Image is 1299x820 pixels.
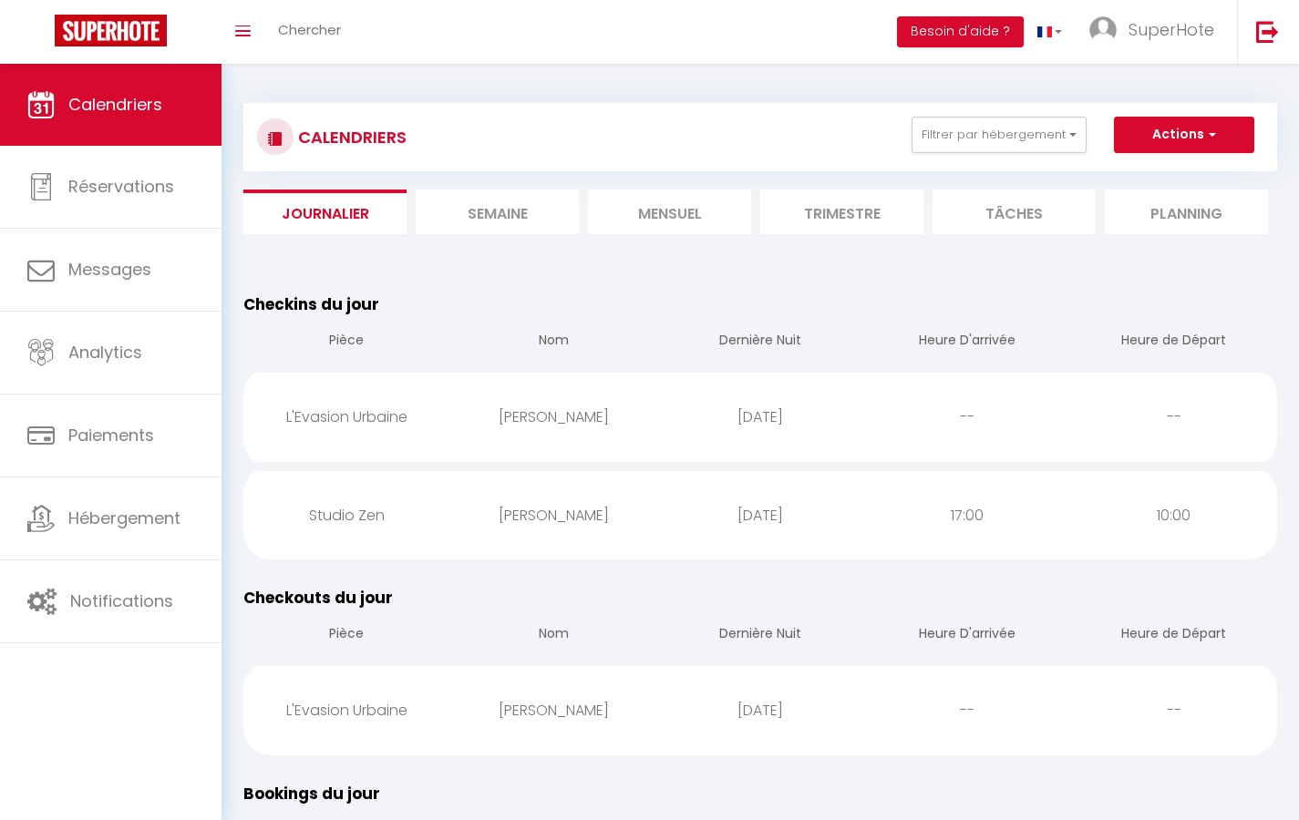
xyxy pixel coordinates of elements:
[863,681,1070,740] div: --
[657,387,864,446] div: [DATE]
[416,190,579,234] li: Semaine
[243,783,380,805] span: Bookings du jour
[68,424,154,446] span: Paiements
[294,117,407,158] h3: CALENDRIERS
[450,486,657,545] div: [PERSON_NAME]
[450,610,657,661] th: Nom
[1070,486,1277,545] div: 10:00
[657,316,864,368] th: Dernière Nuit
[68,507,180,529] span: Hébergement
[68,175,174,198] span: Réservations
[450,681,657,740] div: [PERSON_NAME]
[1089,16,1117,44] img: ...
[243,387,450,446] div: L'Evasion Urbaine
[68,341,142,364] span: Analytics
[68,258,151,281] span: Messages
[1129,18,1214,41] span: SuperHote
[55,15,167,46] img: Super Booking
[243,610,450,661] th: Pièce
[70,589,173,612] span: Notifications
[1070,681,1277,740] div: --
[278,20,341,39] span: Chercher
[760,190,923,234] li: Trimestre
[243,190,407,234] li: Journalier
[1070,387,1277,446] div: --
[657,610,864,661] th: Dernière Nuit
[657,486,864,545] div: [DATE]
[1114,117,1254,153] button: Actions
[243,293,379,315] span: Checkins du jour
[243,681,450,740] div: L'Evasion Urbaine
[933,190,1096,234] li: Tâches
[15,7,69,62] button: Ouvrir le widget de chat LiveChat
[863,316,1070,368] th: Heure D'arrivée
[588,190,751,234] li: Mensuel
[1105,190,1268,234] li: Planning
[68,93,162,116] span: Calendriers
[863,486,1070,545] div: 17:00
[450,316,657,368] th: Nom
[1256,20,1279,43] img: logout
[243,587,393,609] span: Checkouts du jour
[912,117,1087,153] button: Filtrer par hébergement
[1070,316,1277,368] th: Heure de Départ
[863,387,1070,446] div: --
[657,681,864,740] div: [DATE]
[450,387,657,446] div: [PERSON_NAME]
[243,316,450,368] th: Pièce
[1070,610,1277,661] th: Heure de Départ
[243,486,450,545] div: Studio Zen
[863,610,1070,661] th: Heure D'arrivée
[897,16,1024,47] button: Besoin d'aide ?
